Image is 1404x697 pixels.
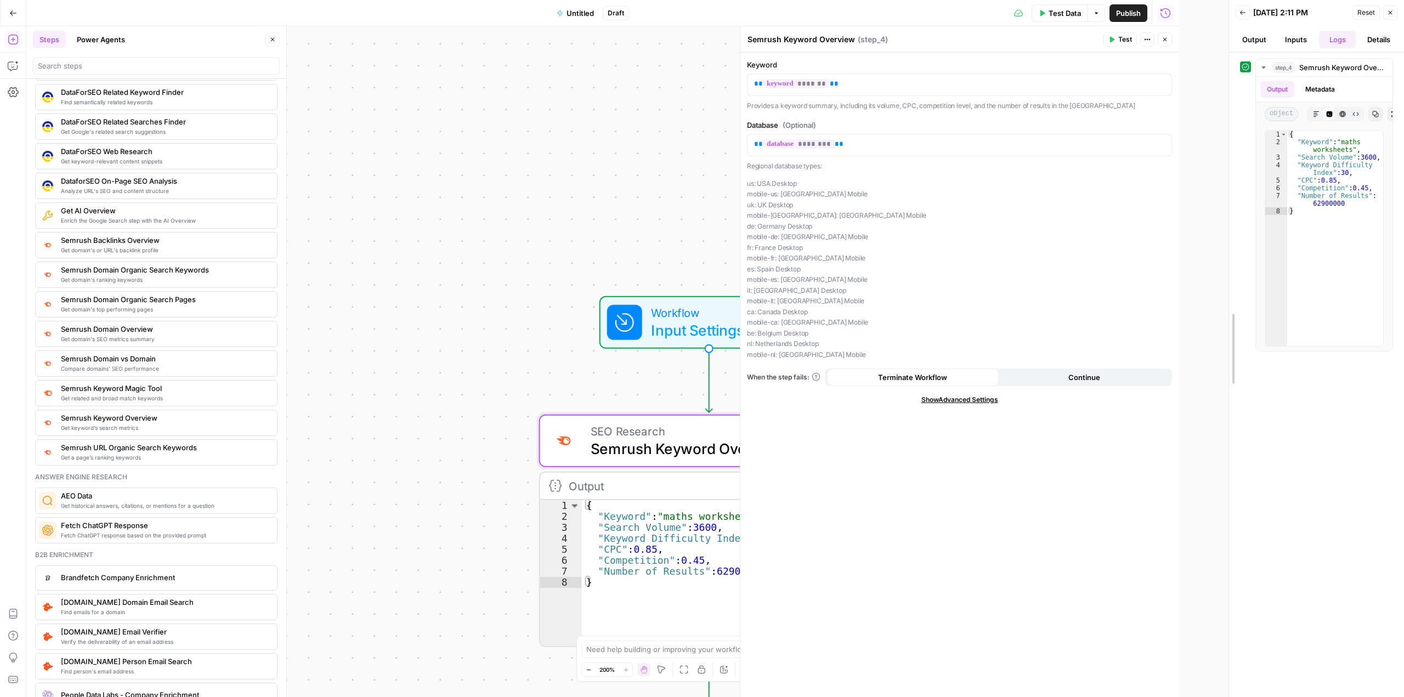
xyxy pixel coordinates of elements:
img: 4e4w6xi9sjogcjglmt5eorgxwtyu [42,329,53,338]
div: Answer engine research [35,472,278,482]
span: [DOMAIN_NAME] Person Email Search [61,656,268,667]
span: Semrush Domain Overview [61,324,268,335]
span: Get keyword’s search metrics [61,423,268,432]
span: Semrush URL Organic Search Keywords [61,442,268,453]
div: 1 [540,500,582,511]
img: 3lyvnidk9veb5oecvmize2kaffdg [42,240,53,250]
img: 3hnddut9cmlpnoegpdll2wmnov83 [42,151,53,162]
img: 8sr9m752o402vsyv5xlmk1fykvzq [42,602,53,613]
span: Continue [1068,372,1100,383]
span: Brandfetch Company Enrichment [61,572,268,583]
span: Get AI Overview [61,205,268,216]
img: 9u0p4zbvbrir7uayayktvs1v5eg0 [42,121,53,132]
g: Edge from start to step_4 [706,349,712,412]
span: Fetch ChatGPT Response [61,520,268,531]
div: 7 [540,566,582,577]
button: Untitled [550,4,601,22]
img: se7yyxfvbxn2c3qgqs66gfh04cl6 [42,92,53,103]
span: ( step_4 ) [858,34,888,45]
span: Get historical answers, citations, or mentions for a question [61,501,268,510]
img: zn8kcn4lc16eab7ly04n2pykiy7x [42,359,53,368]
button: Steps [33,31,66,48]
span: Verify the deliverability of an email address [61,637,268,646]
span: [DOMAIN_NAME] Domain Email Search [61,597,268,608]
button: Continue [999,369,1170,386]
span: Semrush Keyword Magic Tool [61,383,268,394]
span: Test [1118,35,1132,44]
img: otu06fjiulrdwrqmbs7xihm55rg9 [42,299,53,309]
a: When the step fails: [747,372,820,382]
div: B2b enrichment [35,550,278,560]
span: Semrush Keyword Overview [591,438,818,460]
div: Output [569,477,819,495]
span: Find emails for a domain [61,608,268,616]
span: DataForSEO Related Searches Finder [61,116,268,127]
textarea: Semrush Keyword Overview [748,34,855,45]
span: Semrush Backlinks Overview [61,235,268,246]
span: (Optional) [783,120,816,131]
img: 73nre3h8eff8duqnn8tc5kmlnmbe [42,210,53,221]
span: DataForSEO Web Research [61,146,268,157]
button: Test [1103,32,1137,47]
div: 8 [540,577,582,588]
img: y3iv96nwgxbwrvt76z37ug4ox9nv [42,180,53,191]
span: Get domain's or URL's backlink profile [61,246,268,254]
span: DataforSEO On-Page SEO Analysis [61,175,268,186]
span: DataForSEO Related Keyword Finder [61,87,268,98]
span: Semrush Domain Organic Search Keywords [61,264,268,275]
p: Regional database types: [747,161,1172,172]
p: Provides a keyword summary, including its volume, CPC, competition level, and the number of resul... [747,100,1172,111]
span: Workflow [651,304,760,321]
span: Fetch ChatGPT response based on the provided prompt [61,531,268,540]
span: Draft [608,8,624,18]
span: Get domain's ranking keywords [61,275,268,284]
span: Semrush Domain Organic Search Pages [61,294,268,305]
div: 4 [540,533,582,544]
img: p4kt2d9mz0di8532fmfgvfq6uqa0 [42,270,53,279]
span: [DOMAIN_NAME] Email Verifier [61,626,268,637]
span: Get domain's SEO metrics summary [61,335,268,343]
div: WorkflowInput SettingsInputs [539,296,879,349]
span: Get related and broad match keywords [61,394,268,403]
span: Get a page’s ranking keywords [61,453,268,462]
div: 2 [540,511,582,522]
span: Get keyword-relevant content snippets [61,157,268,166]
span: Enrich the Google Search step with the AI Overview [61,216,268,225]
span: AEO Data [61,490,268,501]
img: ey5lt04xp3nqzrimtu8q5fsyor3u [42,447,53,457]
label: Database [747,120,1172,131]
p: us: USA Desktop mobile-us: [GEOGRAPHIC_DATA] Mobile uk: UK Desktop mobile-[GEOGRAPHIC_DATA]: [GEO... [747,178,1172,360]
input: Search steps [38,60,275,71]
img: pda2t1ka3kbvydj0uf1ytxpc9563 [42,661,53,672]
span: Find semantically related keywords [61,98,268,106]
button: Test Data [1032,4,1088,22]
span: Toggle code folding, rows 1 through 8 [569,500,581,511]
span: 200% [599,665,615,674]
button: Power Agents [70,31,132,48]
div: 3 [540,522,582,533]
span: Input Settings [651,319,760,341]
img: d2drbpdw36vhgieguaa2mb4tee3c [42,573,53,583]
span: Show Advanced Settings [921,395,998,405]
span: Find person's email address [61,667,268,676]
span: SEO Research [591,422,818,440]
img: pldo0csms1a1dhwc6q9p59if9iaj [42,631,53,642]
span: Get Google's related search suggestions [61,127,268,136]
img: v3j4otw2j2lxnxfkcl44e66h4fup [553,432,575,450]
label: Keyword [747,59,1172,70]
span: Publish [1116,8,1141,19]
div: 6 [540,555,582,566]
span: Compare domains' SEO performance [61,364,268,373]
img: 8a3tdog8tf0qdwwcclgyu02y995m [42,388,53,399]
span: Analyze URL's SEO and content structure [61,186,268,195]
span: Test Data [1049,8,1081,19]
img: v3j4otw2j2lxnxfkcl44e66h4fup [42,418,53,427]
button: Publish [1109,4,1147,22]
span: Terminate Workflow [878,372,947,383]
div: SEO ResearchSemrush Keyword OverviewStep 4Output{ "Keyword":"maths worksheets", "Search Volume":3... [539,415,879,647]
span: Get domain's top performing pages [61,305,268,314]
span: Untitled [567,8,594,19]
div: 5 [540,544,582,555]
span: Semrush Keyword Overview [61,412,268,423]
